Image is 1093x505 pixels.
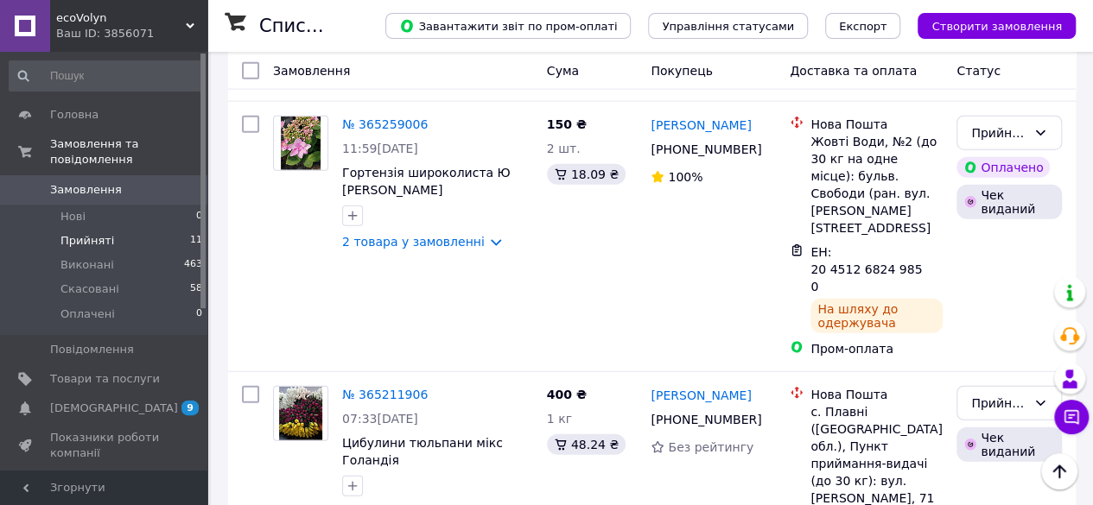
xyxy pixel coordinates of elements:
[56,10,186,26] span: ecoVolyn
[810,386,943,403] div: Нова Пошта
[810,299,943,333] div: На шляху до одержувача
[547,64,579,78] span: Cума
[190,281,202,297] span: 58
[810,245,922,294] span: ЕН: 20 4512 6824 9850
[190,233,202,249] span: 11
[547,388,587,401] span: 400 ₴
[184,257,202,273] span: 463
[918,13,1076,39] button: Створити замовлення
[956,157,1050,178] div: Оплачено
[342,388,428,401] a: № 365211906
[50,430,160,461] span: Показники роботи компанії
[547,164,626,185] div: 18.09 ₴
[273,386,328,441] a: Фото товару
[50,342,134,357] span: Повідомлення
[651,64,712,78] span: Покупець
[956,185,1062,219] div: Чек виданий
[662,20,794,33] span: Управління статусами
[1054,400,1089,434] button: Чат з покупцем
[647,407,762,432] div: [PHONE_NUMBER]
[50,182,122,198] span: Замовлення
[60,257,114,273] span: Виконані
[385,13,631,39] button: Завантажити звіт по пром-оплаті
[342,436,503,484] a: Цибулини тюльпани мікс Голандія ([GEOGRAPHIC_DATA])
[810,133,943,237] div: Жовті Води, №2 (до 30 кг на одне місце): бульв. Свободи (ран. вул. [PERSON_NAME][STREET_ADDRESS]
[342,117,428,131] a: № 365259006
[342,235,485,249] a: 2 товара у замовленні
[647,137,762,161] div: [PHONE_NUMBER]
[56,26,207,41] div: Ваш ID: 3856071
[956,427,1062,462] div: Чек виданий
[196,209,202,224] span: 0
[810,116,943,133] div: Нова Пошта
[971,394,1026,413] div: Прийнято
[50,401,178,416] span: [DEMOGRAPHIC_DATA]
[281,117,321,170] img: Фото товару
[810,340,943,357] div: Пром-оплата
[50,136,207,167] span: Замовлення та повідомлення
[50,107,98,123] span: Головна
[259,16,435,36] h1: Список замовлень
[547,412,572,426] span: 1 кг
[196,306,202,322] span: 0
[900,18,1076,32] a: Створити замовлення
[1041,453,1077,489] button: Наверх
[651,387,751,404] a: [PERSON_NAME]
[399,18,617,34] span: Завантажити звіт по пром-оплаті
[50,371,160,387] span: Товари та послуги
[931,20,1062,33] span: Створити замовлення
[648,13,808,39] button: Управління статусами
[971,123,1026,142] div: Прийнято
[273,64,350,78] span: Замовлення
[839,20,887,33] span: Експорт
[668,440,753,454] span: Без рейтингу
[547,142,581,155] span: 2 шт.
[60,306,115,322] span: Оплачені
[790,64,917,78] span: Доставка та оплата
[547,434,626,455] div: 48.24 ₴
[668,170,702,184] span: 100%
[279,387,322,440] img: Фото товару
[273,116,328,171] a: Фото товару
[9,60,204,92] input: Пошук
[342,166,511,197] a: Гортензія широколиста Ю [PERSON_NAME]
[60,209,86,224] span: Нові
[60,281,119,297] span: Скасовані
[60,233,114,249] span: Прийняті
[547,117,587,131] span: 150 ₴
[181,401,199,415] span: 9
[825,13,901,39] button: Експорт
[956,64,1001,78] span: Статус
[342,412,418,426] span: 07:33[DATE]
[342,142,418,155] span: 11:59[DATE]
[651,117,751,134] a: [PERSON_NAME]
